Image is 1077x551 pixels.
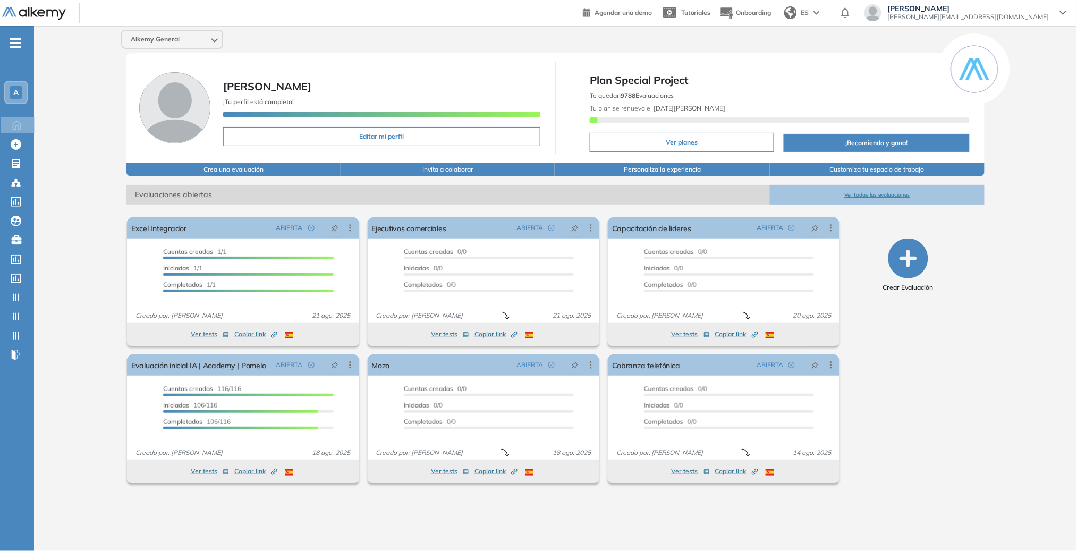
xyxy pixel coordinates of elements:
[516,360,543,370] span: ABIERTA
[431,328,469,341] button: Ver tests
[784,6,797,19] img: world
[888,4,1049,13] span: [PERSON_NAME]
[163,281,216,289] span: 1/1
[548,311,595,320] span: 21 ago. 2025
[308,311,355,320] span: 21 ago. 2025
[404,248,454,256] span: Cuentas creadas
[770,185,985,205] button: Ver todas las evaluaciones
[163,418,231,426] span: 106/116
[888,13,1049,21] span: [PERSON_NAME][EMAIL_ADDRESS][DOMAIN_NAME]
[276,223,303,233] span: ABIERTA
[652,104,726,112] b: [DATE][PERSON_NAME]
[163,385,241,393] span: 116/116
[341,163,556,176] button: Invita a colaborar
[276,360,303,370] span: ABIERTA
[163,401,217,409] span: 106/116
[131,35,180,44] span: Alkemy General
[131,311,227,320] span: Creado por: [PERSON_NAME]
[612,448,708,457] span: Creado por: [PERSON_NAME]
[404,401,430,409] span: Iniciadas
[474,467,518,476] span: Copiar link
[571,224,579,232] span: pushpin
[788,311,835,320] span: 20 ago. 2025
[644,418,697,426] span: 0/0
[571,361,579,369] span: pushpin
[308,362,315,368] span: check-circle
[811,361,819,369] span: pushpin
[223,80,311,93] span: [PERSON_NAME]
[590,104,726,112] span: Tu plan se renueva el
[234,467,277,476] span: Copiar link
[285,332,293,338] img: ESP
[672,465,710,478] button: Ver tests
[474,328,518,341] button: Copiar link
[715,467,758,476] span: Copiar link
[803,357,827,374] button: pushpin
[525,469,533,476] img: ESP
[644,385,707,393] span: 0/0
[131,448,227,457] span: Creado por: [PERSON_NAME]
[644,281,697,289] span: 0/0
[813,11,820,15] img: arrow
[404,248,467,256] span: 0/0
[883,283,934,292] span: Crear Evaluación
[431,465,469,478] button: Ver tests
[126,185,770,205] span: Evaluaciones abiertas
[563,357,587,374] button: pushpin
[736,9,771,16] span: Onboarding
[474,465,518,478] button: Copiar link
[770,163,985,176] button: Customiza tu espacio de trabajo
[766,469,774,476] img: ESP
[372,448,468,457] span: Creado por: [PERSON_NAME]
[784,134,970,152] button: ¡Recomienda y gana!
[191,465,229,478] button: Ver tests
[131,217,186,239] a: Excel Integrador
[191,328,229,341] button: Ver tests
[404,281,443,289] span: Completados
[612,354,680,376] a: Cobranza telefónica
[404,401,443,409] span: 0/0
[404,264,443,272] span: 0/0
[404,385,467,393] span: 0/0
[404,281,456,289] span: 0/0
[548,225,555,231] span: check-circle
[223,98,294,106] span: ¡Tu perfil está completo!
[323,357,346,374] button: pushpin
[590,133,774,152] button: Ver planes
[590,72,970,88] span: Plan Special Project
[719,2,771,24] button: Onboarding
[163,385,213,393] span: Cuentas creadas
[788,225,795,231] span: check-circle
[126,163,341,176] button: Crea una evaluación
[811,224,819,232] span: pushpin
[234,329,277,339] span: Copiar link
[10,42,21,44] i: -
[163,248,213,256] span: Cuentas creadas
[715,465,758,478] button: Copiar link
[644,248,707,256] span: 0/0
[323,219,346,236] button: pushpin
[621,91,635,99] b: 9788
[404,264,430,272] span: Iniciadas
[681,9,711,16] span: Tutoriales
[766,332,774,338] img: ESP
[883,239,934,292] button: Crear Evaluación
[612,311,708,320] span: Creado por: [PERSON_NAME]
[644,418,683,426] span: Completados
[1024,500,1077,551] iframe: Chat Widget
[163,264,189,272] span: Iniciadas
[644,401,670,409] span: Iniciadas
[404,418,456,426] span: 0/0
[372,217,446,239] a: Ejecutivos comerciales
[644,281,683,289] span: Completados
[163,264,202,272] span: 1/1
[595,9,652,16] span: Agendar una demo
[757,223,783,233] span: ABIERTA
[13,88,19,97] span: A
[234,328,277,341] button: Copiar link
[563,219,587,236] button: pushpin
[372,354,390,376] a: Mozo
[590,91,674,99] span: Te quedan Evaluaciones
[548,362,555,368] span: check-circle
